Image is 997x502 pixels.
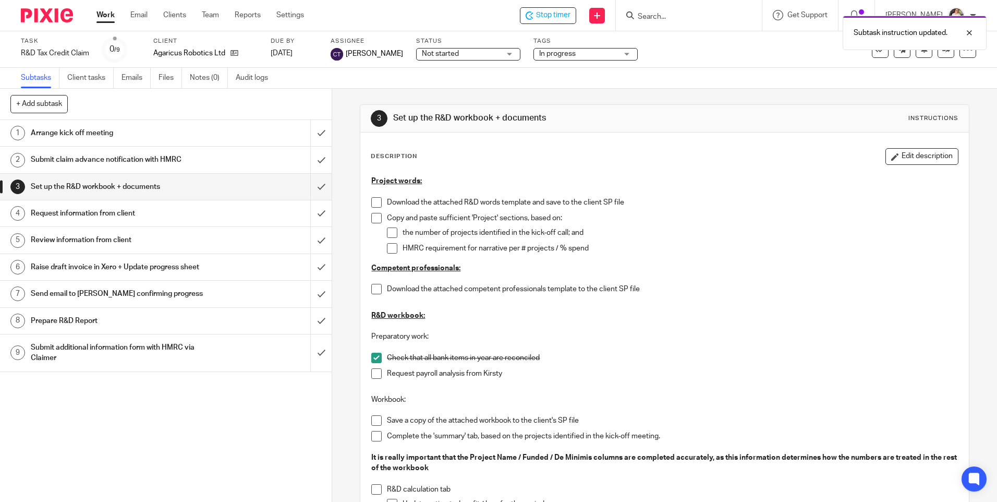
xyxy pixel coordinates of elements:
[371,265,460,272] u: Competent professionals:
[31,313,210,329] h1: Prepare R&D Report
[387,284,957,294] p: Download the attached competent professionals template to the client SP file
[371,110,387,127] div: 3
[371,331,957,342] p: Preparatory work:
[110,43,120,55] div: 0
[346,49,403,59] span: [PERSON_NAME]
[10,206,25,221] div: 4
[331,37,403,45] label: Assignee
[908,114,958,123] div: Instructions
[10,153,25,168] div: 2
[31,125,210,141] h1: Arrange kick off meeting
[393,113,687,124] h1: Set up the R&D workbook + documents
[10,180,25,194] div: 3
[31,232,210,248] h1: Review information from client
[31,259,210,275] h1: Raise draft invoice in Xero + Update progress sheet
[10,95,68,113] button: + Add subtask
[21,48,89,58] div: R&amp;D Tax Credit Claim
[21,8,73,22] img: Pixie
[153,48,225,58] p: Agaricus Robotics Ltd
[387,368,957,379] p: Request payroll analysis from Kirsty
[153,37,258,45] label: Client
[10,260,25,274] div: 6
[10,126,25,140] div: 1
[371,152,417,161] p: Description
[403,228,957,238] p: the number of projects identified in the kick-off call; and
[10,286,25,301] div: 7
[10,314,25,328] div: 8
[387,484,957,495] p: R&D calculation tab
[371,454,958,472] strong: It is really important that the Project Name / Funded / De Minimis columns are completed accurate...
[202,10,219,20] a: Team
[114,47,120,53] small: /9
[387,415,957,426] p: Save a copy of the attached workbook to the client's SP file
[21,68,59,88] a: Subtasks
[885,148,958,165] button: Edit description
[67,68,114,88] a: Client tasks
[271,37,318,45] label: Due by
[236,68,276,88] a: Audit logs
[422,50,459,57] span: Not started
[539,50,576,57] span: In progress
[416,37,520,45] label: Status
[21,48,89,58] div: R&D Tax Credit Claim
[21,37,89,45] label: Task
[31,179,210,195] h1: Set up the R&D workbook + documents
[371,395,957,405] p: Workbook:
[371,312,425,319] u: R&D workbook:
[520,7,576,24] div: Agaricus Robotics Ltd - R&D Tax Credit Claim
[948,7,965,24] img: Kayleigh%20Henson.jpeg
[159,68,182,88] a: Files
[371,177,422,185] u: Project words:
[10,233,25,248] div: 5
[163,10,186,20] a: Clients
[31,206,210,221] h1: Request information from client
[190,68,228,88] a: Notes (0)
[121,68,151,88] a: Emails
[403,243,957,254] p: HMRC requirement for narrative per # projects / % spend
[31,152,210,168] h1: Submit claim advance notification with HMRC
[387,431,957,441] p: Complete the 'summary' tab, based on the projects identified in the kick-off meeting.
[271,50,293,57] span: [DATE]
[387,353,957,363] p: Check that all bank items in year are reconciled
[130,10,148,20] a: Email
[331,48,343,61] img: svg%3E
[10,345,25,360] div: 9
[31,286,210,302] h1: Send email to [PERSON_NAME] confirming progress
[235,10,261,20] a: Reports
[387,197,957,208] p: Download the attached R&D words template and save to the client SP file
[31,340,210,366] h1: Submit additional information form with HMRC via Claimer
[276,10,304,20] a: Settings
[387,213,957,223] p: Copy and paste sufficient 'Project' sections, based on:
[854,28,947,38] p: Subtask instruction updated.
[96,10,115,20] a: Work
